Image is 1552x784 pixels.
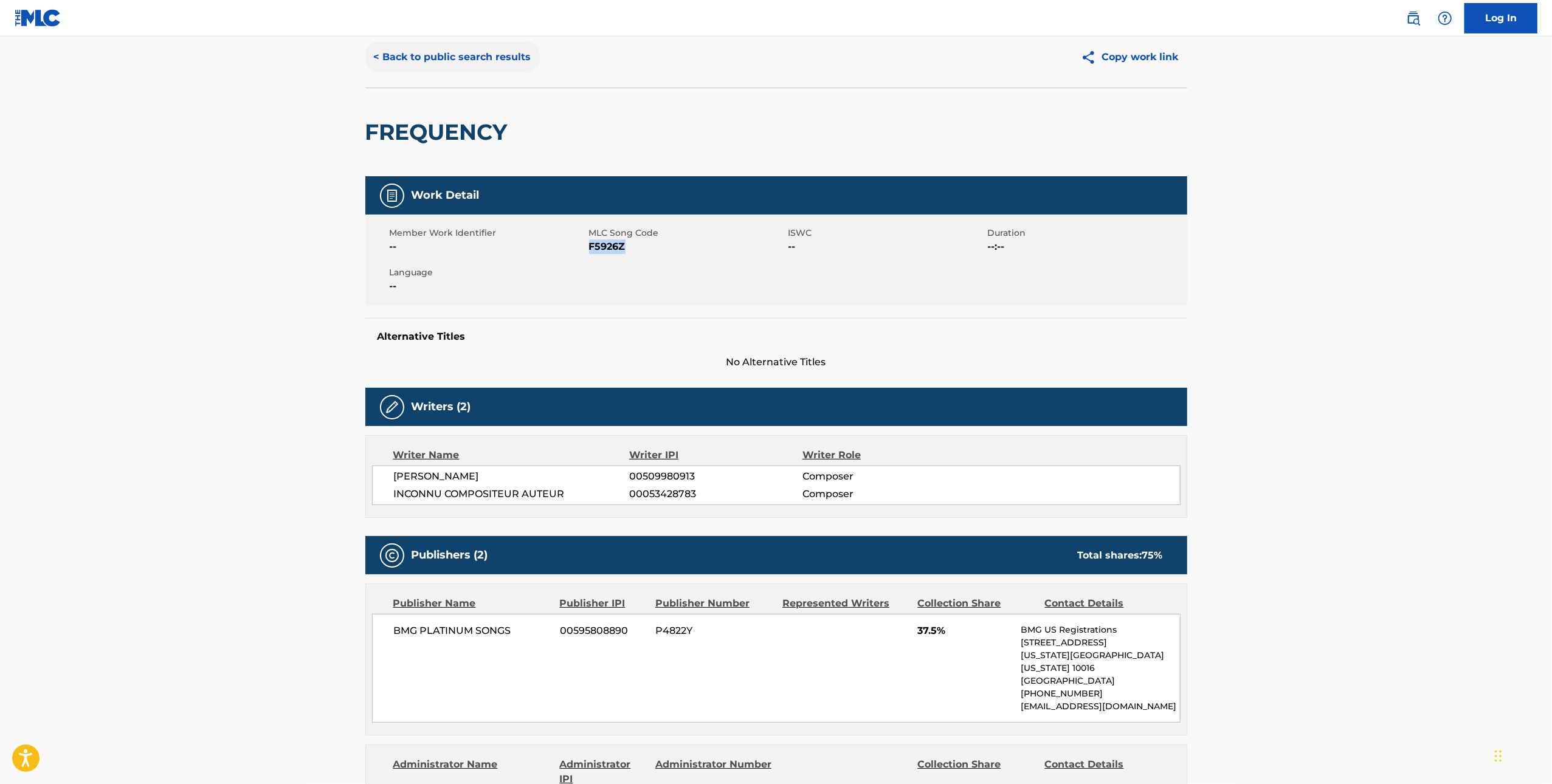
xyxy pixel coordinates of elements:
h5: Alternative Titles [378,331,1175,343]
div: Writer IPI [629,448,802,462]
span: No Alternative Titles [365,355,1187,370]
img: MLC Logo [15,9,61,27]
div: Help [1433,6,1457,30]
span: Duration [988,227,1184,239]
span: 00595808890 [560,624,646,638]
div: Writer Name [393,448,630,462]
span: 37.5% [917,624,1012,638]
span: Language [390,266,586,279]
a: Public Search [1401,6,1426,30]
div: Writer Role [802,448,960,462]
span: INCONNU COMPOSITEUR AUTEUR [394,487,630,501]
button: < Back to public search results [365,42,540,72]
p: [STREET_ADDRESS] [1021,636,1179,649]
span: P4822Y [655,624,773,638]
p: [US_STATE][GEOGRAPHIC_DATA][US_STATE] 10016 [1021,649,1179,675]
p: [EMAIL_ADDRESS][DOMAIN_NAME] [1021,700,1179,713]
span: 00509980913 [629,469,802,484]
p: [PHONE_NUMBER] [1021,687,1179,700]
span: MLC Song Code [589,227,785,239]
span: -- [390,279,586,294]
span: 00053428783 [629,487,802,501]
p: [GEOGRAPHIC_DATA] [1021,675,1179,687]
p: BMG US Registrations [1021,624,1179,636]
a: Log In [1464,3,1537,33]
div: Publisher Number [655,596,773,611]
span: Member Work Identifier [390,227,586,239]
span: Composer [802,487,960,501]
div: Publisher IPI [560,596,646,611]
div: Contact Details [1045,596,1163,611]
span: BMG PLATINUM SONGS [394,624,551,638]
span: Composer [802,469,960,484]
span: --:-- [988,239,1184,254]
img: help [1438,11,1452,26]
div: Drag [1495,738,1502,774]
img: Writers [385,400,399,414]
span: 75 % [1142,549,1163,561]
div: Collection Share [917,596,1035,611]
img: Work Detail [385,188,399,203]
span: [PERSON_NAME] [394,469,630,484]
span: F5926Z [589,239,785,254]
span: ISWC [788,227,985,239]
div: Publisher Name [393,596,551,611]
img: search [1406,11,1421,26]
img: Publishers [385,548,399,563]
button: Copy work link [1072,42,1187,72]
div: Total shares: [1078,548,1163,563]
iframe: Chat Widget [1491,726,1552,784]
span: -- [788,239,985,254]
div: Represented Writers [782,596,908,611]
h5: Writers (2) [412,400,471,414]
span: -- [390,239,586,254]
img: Copy work link [1081,50,1102,65]
h5: Work Detail [412,188,480,202]
h5: Publishers (2) [412,548,488,562]
h2: FREQUENCY [365,119,514,146]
